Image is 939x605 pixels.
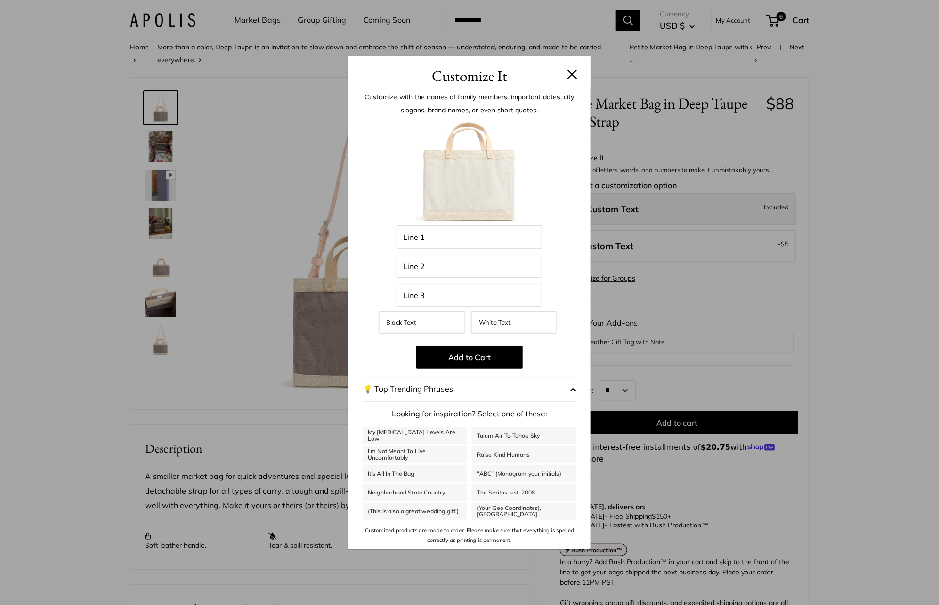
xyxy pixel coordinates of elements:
button: 💡 Top Trending Phrases [363,377,576,402]
a: Neighborhood State Country [363,484,467,501]
a: (This is also a great wedding gift!) [363,503,467,520]
a: I'm Not Meant To Live Uncomfortably [363,446,467,463]
span: Black Text [387,318,417,326]
a: (Your Geo Coordinates), [GEOGRAPHIC_DATA] [472,503,576,520]
button: Add to Cart [416,346,523,369]
h3: Customize It [363,64,576,87]
span: White Text [479,318,511,326]
label: White Text [471,311,557,334]
a: The Smiths, est. 2008 [472,484,576,501]
a: Tulum Air To Tahoe Sky [472,427,576,444]
img: dove_035-customizer.jpg [416,119,523,225]
a: Raise Kind Humans [472,446,576,463]
p: Customize with the names of family members, important dates, city slogans, brand names, or even s... [363,91,576,116]
label: Black Text [379,311,465,334]
p: Customized products are made to order. Please make sure that everything is spelled correctly as p... [363,525,576,545]
a: My [MEDICAL_DATA] Levels Are Low [363,427,467,444]
a: It's All In The Bag [363,465,467,482]
p: Looking for inspiration? Select one of these: [363,407,576,421]
a: "ABC" (Monogram your initials) [472,465,576,482]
